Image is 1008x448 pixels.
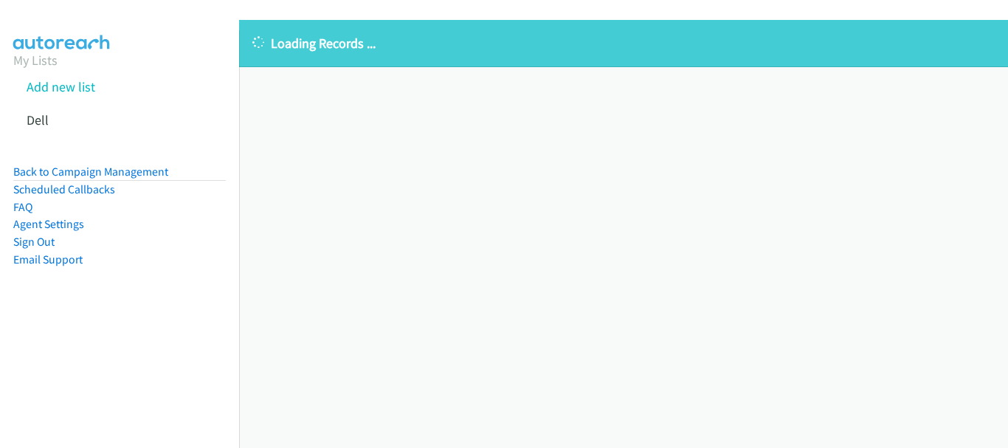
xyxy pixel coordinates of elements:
[27,111,49,128] a: Dell
[13,165,168,179] a: Back to Campaign Management
[13,235,55,249] a: Sign Out
[13,182,115,196] a: Scheduled Callbacks
[13,217,84,231] a: Agent Settings
[252,33,995,53] p: Loading Records ...
[27,78,95,95] a: Add new list
[13,200,32,214] a: FAQ
[13,252,83,266] a: Email Support
[13,52,58,69] a: My Lists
